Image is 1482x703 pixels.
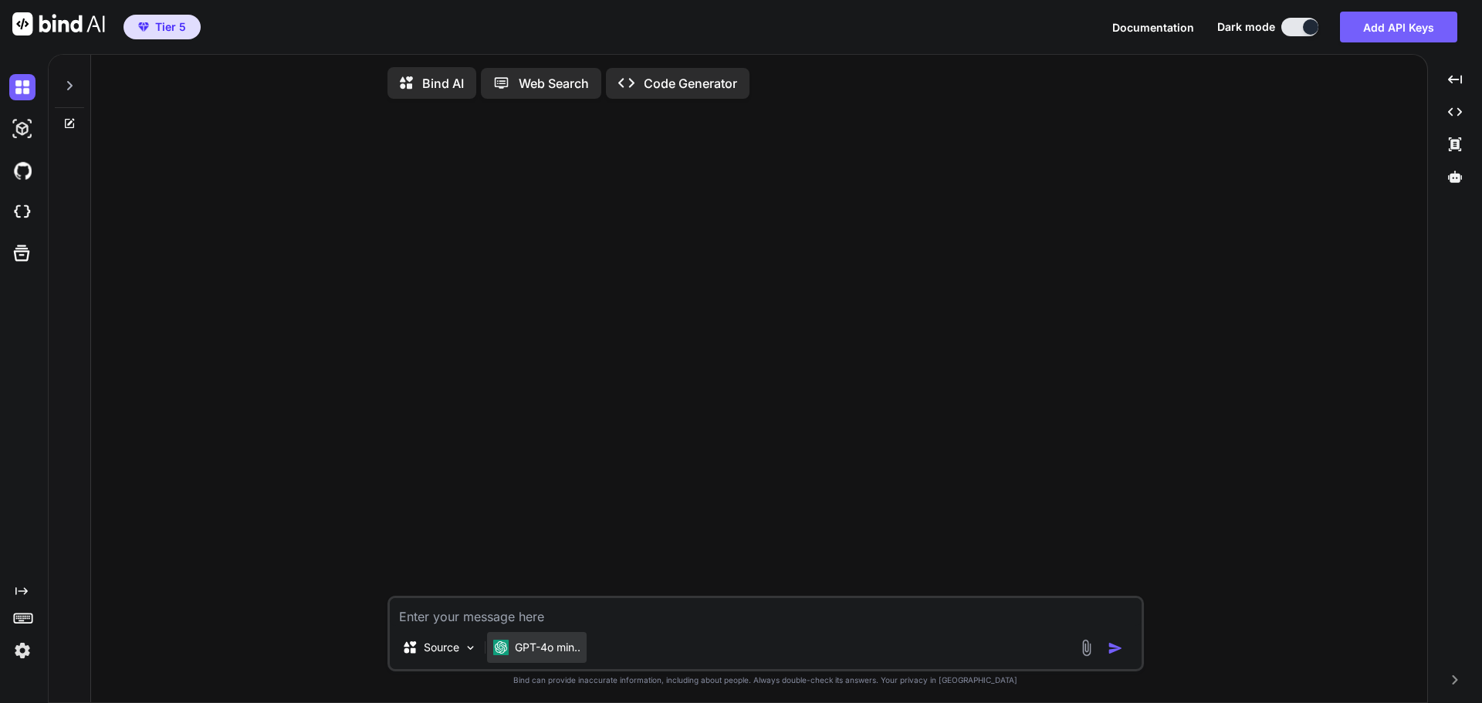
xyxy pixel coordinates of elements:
[1078,639,1095,657] img: attachment
[9,199,36,225] img: cloudideIcon
[9,637,36,664] img: settings
[464,641,477,654] img: Pick Models
[493,640,509,655] img: GPT-4o mini
[9,157,36,184] img: githubDark
[138,22,149,32] img: premium
[123,15,201,39] button: premiumTier 5
[519,74,589,93] p: Web Search
[9,74,36,100] img: darkChat
[424,640,459,655] p: Source
[422,74,464,93] p: Bind AI
[1108,640,1123,656] img: icon
[515,640,580,655] p: GPT-4o min..
[1217,19,1275,35] span: Dark mode
[155,19,186,35] span: Tier 5
[1112,19,1194,35] button: Documentation
[1112,21,1194,34] span: Documentation
[644,74,737,93] p: Code Generator
[12,12,105,35] img: Bind AI
[387,674,1144,686] p: Bind can provide inaccurate information, including about people. Always double-check its answers....
[9,116,36,142] img: darkAi-studio
[1340,12,1457,42] button: Add API Keys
